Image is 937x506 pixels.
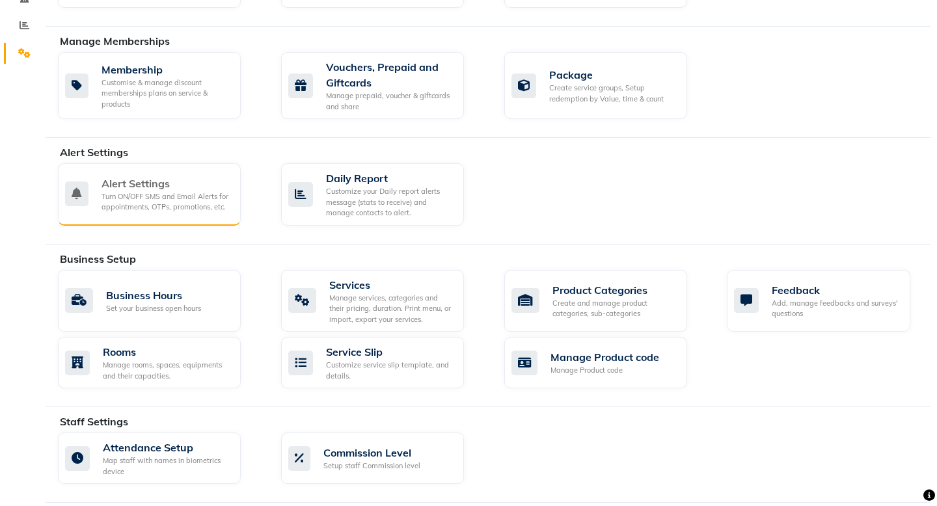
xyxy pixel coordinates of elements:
[58,163,262,226] a: Alert SettingsTurn ON/OFF SMS and Email Alerts for appointments, OTPs, promotions, etc.
[552,298,677,319] div: Create and manage product categories, sub-categories
[323,445,420,460] div: Commission Level
[102,62,230,77] div: Membership
[727,270,930,332] a: FeedbackAdd, manage feedbacks and surveys' questions
[281,163,485,226] a: Daily ReportCustomize your Daily report alerts message (stats to receive) and manage contacts to ...
[281,337,485,388] a: Service SlipCustomize service slip template, and details.
[329,277,454,293] div: Services
[326,360,454,381] div: Customize service slip template, and details.
[58,433,262,484] a: Attendance SetupMap staff with names in biometrics device
[549,83,677,104] div: Create service groups, Setup redemption by Value, time & count
[549,67,677,83] div: Package
[504,270,708,332] a: Product CategoriesCreate and manage product categories, sub-categories
[102,77,230,110] div: Customise & manage discount memberships plans on service & products
[103,455,230,477] div: Map staff with names in biometrics device
[326,344,454,360] div: Service Slip
[281,433,485,484] a: Commission LevelSetup staff Commission level
[326,90,454,112] div: Manage prepaid, voucher & giftcards and share
[103,344,230,360] div: Rooms
[772,298,899,319] div: Add, manage feedbacks and surveys' questions
[106,303,201,314] div: Set your business open hours
[552,282,677,298] div: Product Categories
[329,293,454,325] div: Manage services, categories and their pricing, duration. Print menu, or import, export your servi...
[550,349,659,365] div: Manage Product code
[281,270,485,332] a: ServicesManage services, categories and their pricing, duration. Print menu, or import, export yo...
[103,440,230,455] div: Attendance Setup
[326,59,454,90] div: Vouchers, Prepaid and Giftcards
[550,365,659,376] div: Manage Product code
[103,360,230,381] div: Manage rooms, spaces, equipments and their capacities.
[281,52,485,119] a: Vouchers, Prepaid and GiftcardsManage prepaid, voucher & giftcards and share
[504,337,708,388] a: Manage Product codeManage Product code
[58,270,262,332] a: Business HoursSet your business open hours
[58,52,262,119] a: MembershipCustomise & manage discount memberships plans on service & products
[504,52,708,119] a: PackageCreate service groups, Setup redemption by Value, time & count
[323,460,420,472] div: Setup staff Commission level
[326,170,454,186] div: Daily Report
[326,186,454,219] div: Customize your Daily report alerts message (stats to receive) and manage contacts to alert.
[106,287,201,303] div: Business Hours
[102,191,230,213] div: Turn ON/OFF SMS and Email Alerts for appointments, OTPs, promotions, etc.
[102,176,230,191] div: Alert Settings
[58,337,262,388] a: RoomsManage rooms, spaces, equipments and their capacities.
[772,282,899,298] div: Feedback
